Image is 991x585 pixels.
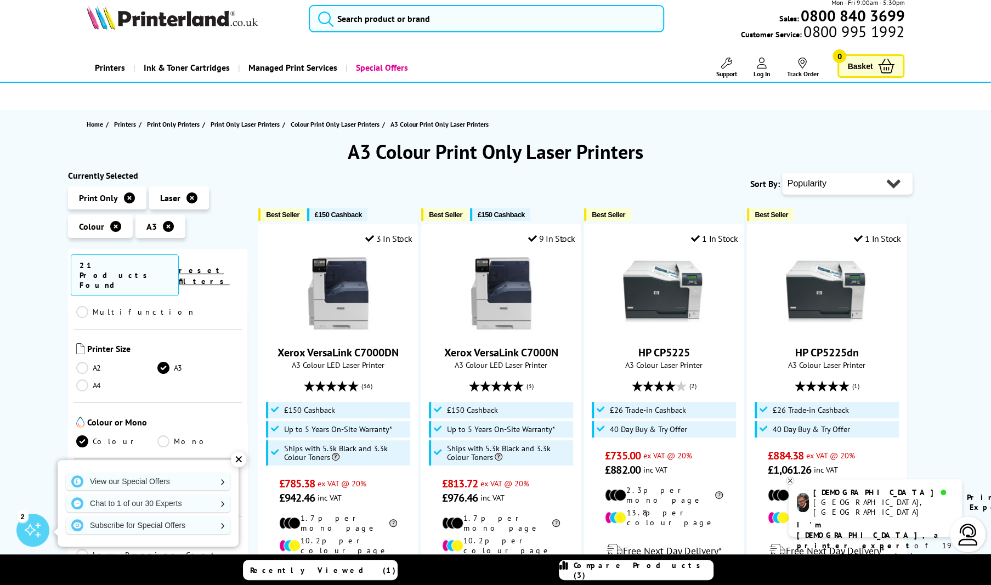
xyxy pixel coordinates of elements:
[114,118,136,130] span: Printers
[716,58,737,78] a: Support
[610,425,687,434] span: 40 Day Buy & Try Offer
[421,208,468,221] button: Best Seller
[480,492,505,503] span: inc VAT
[87,5,258,30] img: Printerland Logo
[297,252,380,334] img: Xerox VersaLink C7000DN
[279,476,315,491] span: £785.38
[584,208,631,221] button: Best Seller
[87,343,240,356] span: Printer Size
[76,417,84,428] img: Colour or Mono
[87,118,106,130] a: Home
[144,54,230,82] span: Ink & Toner Cartridges
[250,565,396,575] span: Recently Viewed (1)
[211,118,280,130] span: Print Only Laser Printers
[309,5,664,32] input: Search product or brand
[365,233,412,244] div: 3 In Stock
[753,70,770,78] span: Log In
[797,520,954,582] p: of 19 years! I can help you choose the right product
[160,192,180,203] span: Laser
[526,376,534,396] span: (3)
[837,54,904,78] a: Basket 0
[157,362,239,374] a: A3
[87,417,240,430] span: Colour or Mono
[768,485,886,505] li: 2.3p per mono page
[753,536,901,566] div: modal_delivery
[852,376,859,396] span: (1)
[480,478,529,489] span: ex VAT @ 20%
[638,345,690,360] a: HP CP5225
[361,376,372,396] span: (36)
[799,10,904,21] a: 0800 840 3699
[87,54,133,82] a: Printers
[284,406,335,414] span: £150 Cashback
[444,345,558,360] a: Xerox VersaLink C7000N
[590,360,738,370] span: A3 Colour Laser Printer
[297,326,380,337] a: Xerox VersaLink C7000DN
[284,425,392,434] span: Up to 5 Years On-Site Warranty*
[278,345,399,360] a: Xerox VersaLink C7000DN
[133,54,238,82] a: Ink & Toner Cartridges
[279,536,397,555] li: 10.2p per colour page
[279,491,315,505] span: £942.46
[786,326,868,337] a: HP CP5225dn
[447,406,498,414] span: £150 Cashback
[279,513,397,533] li: 1.7p per mono page
[797,493,809,512] img: chris-livechat.png
[623,252,705,334] img: HP CP5225
[847,59,873,73] span: Basket
[76,306,196,318] a: Multifunction
[623,326,705,337] a: HP CP5225
[559,560,713,580] a: Compare Products (3)
[786,58,818,78] a: Track Order
[528,233,575,244] div: 9 In Stock
[266,211,299,219] span: Best Seller
[442,476,478,491] span: £813.72
[447,444,571,462] span: Ships with 5.3k Black and 3.3k Colour Toners
[76,362,158,374] a: A2
[605,448,641,463] span: £735.00
[68,170,248,181] div: Currently Selected
[238,54,346,82] a: Managed Print Services
[16,510,29,522] div: 2
[590,536,738,566] div: modal_delivery
[795,345,859,360] a: HP CP5225dn
[318,478,366,489] span: ex VAT @ 20%
[264,360,412,370] span: A3 Colour LED Laser Printer
[66,473,230,490] a: View our Special Offers
[76,343,84,354] img: Printer Size
[690,233,738,244] div: 1 In Stock
[643,464,667,475] span: inc VAT
[814,464,838,475] span: inc VAT
[592,211,625,219] span: Best Seller
[87,5,295,32] a: Printerland Logo
[802,26,904,37] span: 0800 995 1992
[716,70,737,78] span: Support
[813,497,953,517] div: [GEOGRAPHIC_DATA], [GEOGRAPHIC_DATA]
[574,560,713,580] span: Compare Products (3)
[747,208,794,221] button: Best Seller
[157,435,239,447] a: Mono
[750,178,780,189] span: Sort By:
[147,118,202,130] a: Print Only Printers
[460,326,542,337] a: Xerox VersaLink C7000N
[66,516,230,534] a: Subscribe for Special Offers
[66,495,230,512] a: Chat to 1 of our 30 Experts
[71,254,179,296] span: 21 Products Found
[957,524,979,546] img: user-headset-light.svg
[243,560,398,580] a: Recently Viewed (1)
[470,208,530,221] button: £150 Cashback
[231,452,246,467] div: ✕
[76,379,158,391] a: A4
[442,513,560,533] li: 1.7p per mono page
[79,192,118,203] span: Print Only
[768,508,886,527] li: 13.8p per colour page
[114,118,139,130] a: Printers
[813,487,953,497] div: [DEMOGRAPHIC_DATA]
[76,549,240,561] a: Low Running Cost
[854,233,901,244] div: 1 In Stock
[447,425,555,434] span: Up to 5 Years On-Site Warranty*
[605,463,641,477] span: £882.00
[773,406,849,414] span: £26 Trade-in Cashback
[768,463,811,477] span: £1,061.26
[779,13,799,24] span: Sales:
